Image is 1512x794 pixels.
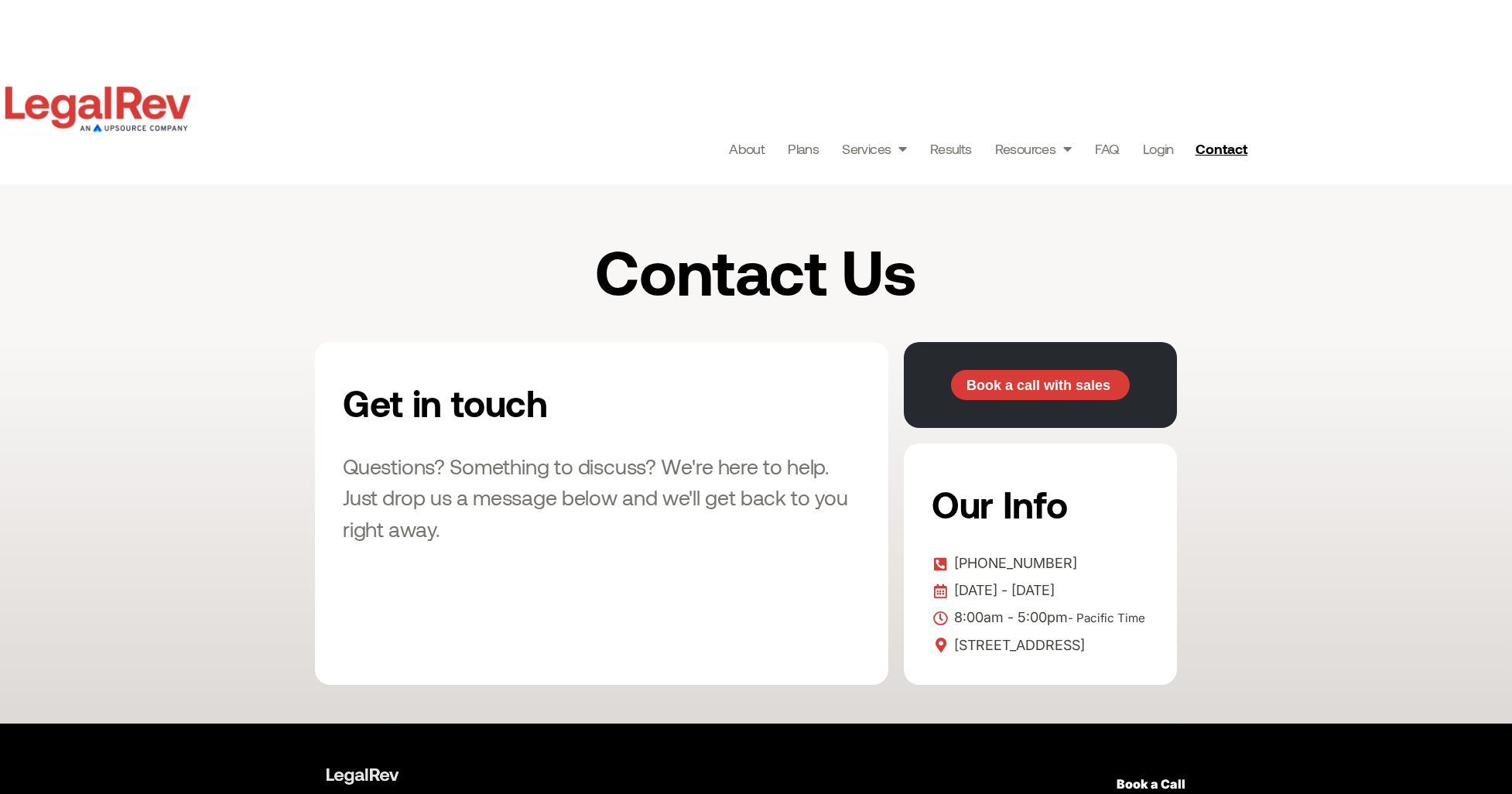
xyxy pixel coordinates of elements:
[930,138,972,159] a: Results
[932,552,1149,575] a: [PHONE_NUMBER]
[1068,611,1145,625] span: - Pacific Time
[932,471,1144,536] h2: Our Info
[950,552,1077,575] span: [PHONE_NUMBER]
[995,138,1072,159] a: Resources
[950,606,1145,630] span: 8:00am - 5:00pm
[1095,138,1120,159] a: FAQ
[788,138,819,159] a: Plans
[966,378,1110,392] span: Book a call with sales
[950,579,1055,602] span: [DATE] - [DATE]
[1143,138,1174,159] a: Login
[343,370,705,435] h2: Get in touch
[1117,776,1185,792] a: Book a Call
[343,450,860,545] h3: Questions? Something to discuss? We're here to help. Just drop us a message below and we'll get b...
[950,634,1085,657] span: [STREET_ADDRESS]
[1189,136,1257,161] a: Contact
[447,238,1065,303] h1: Contact Us
[729,138,1174,159] nav: Menu
[951,370,1130,401] a: Book a call with sales
[1196,142,1247,156] span: Contact
[729,138,765,159] a: About
[842,138,907,159] a: Services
